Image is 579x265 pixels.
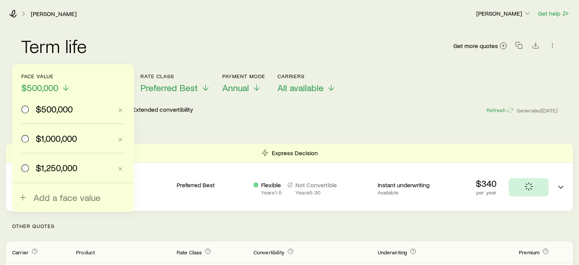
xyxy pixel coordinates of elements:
span: Generated [517,107,558,114]
div: Term quotes [6,144,573,211]
button: Rate ClassPreferred Best [140,73,210,93]
button: Get help [538,9,570,18]
p: Face value [21,73,70,79]
p: per year [476,190,496,196]
span: Annual [222,82,249,93]
a: [PERSON_NAME] [30,10,77,18]
button: Payment ModeAnnual [222,73,265,93]
a: Get more quotes [453,42,507,50]
span: Carrier [12,249,29,255]
p: Available [377,190,448,196]
p: Years 6 - 30 [295,190,337,196]
span: Get more quotes [453,43,498,49]
h2: Term life [21,37,87,55]
button: [PERSON_NAME] [476,9,531,18]
span: Rate Class [177,249,202,255]
p: Extended convertibility [132,106,193,115]
p: Instant underwriting [377,181,448,189]
p: $340 [476,178,496,189]
span: Premium [519,249,539,255]
p: [PERSON_NAME] [476,10,531,17]
span: $500,000 [21,82,58,93]
p: Preferred Best [177,181,247,189]
p: Other Quotes [6,211,573,241]
span: Convertibility [254,249,284,255]
button: Refresh [486,107,513,114]
button: Face value$500,000 [21,73,70,93]
p: Payment Mode [222,73,265,79]
p: Years 1 - 5 [261,190,282,196]
p: Flexible [261,181,282,189]
p: Rate Class [140,73,210,79]
span: Underwriting [377,249,407,255]
span: [DATE] [542,107,558,114]
a: Download CSV [530,43,541,50]
p: Not Convertible [295,181,337,189]
button: CarriersAll available [278,73,336,93]
span: All available [278,82,324,93]
span: Product [76,249,95,255]
p: Express Decision [272,149,318,157]
p: Carriers [278,73,336,79]
span: Preferred Best [140,82,198,93]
